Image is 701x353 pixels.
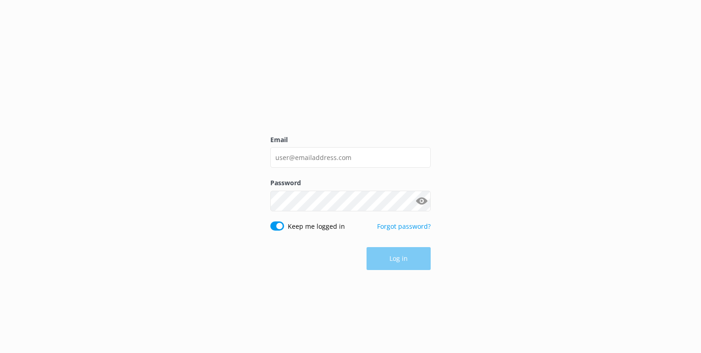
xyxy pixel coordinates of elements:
a: Forgot password? [377,222,431,231]
label: Keep me logged in [288,221,345,232]
label: Email [270,135,431,145]
button: Show password [412,192,431,210]
input: user@emailaddress.com [270,147,431,168]
label: Password [270,178,431,188]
